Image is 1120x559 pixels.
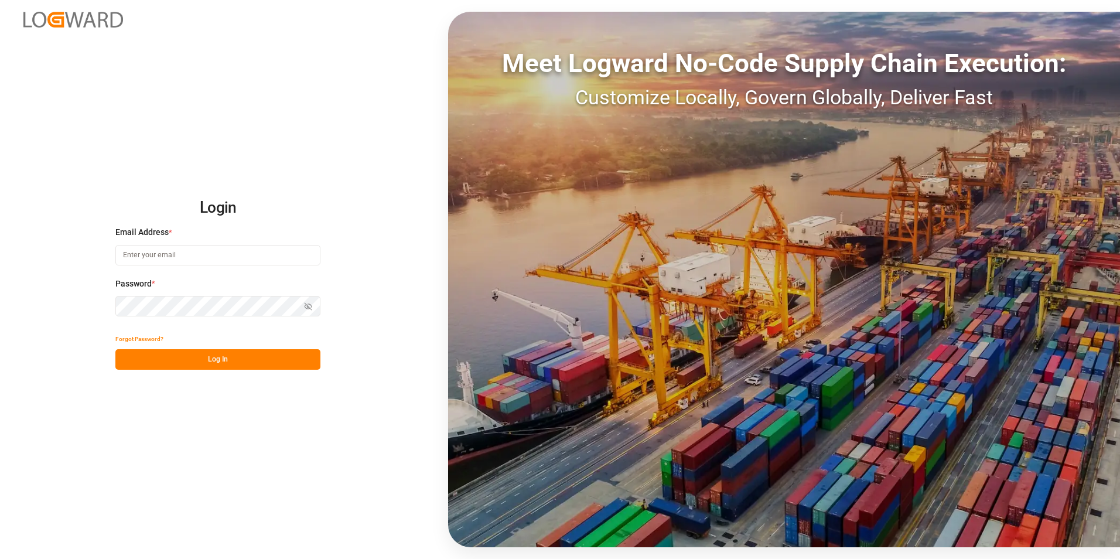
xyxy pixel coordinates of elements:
[115,329,163,349] button: Forgot Password?
[115,278,152,290] span: Password
[115,226,169,238] span: Email Address
[115,189,320,227] h2: Login
[115,245,320,265] input: Enter your email
[448,44,1120,83] div: Meet Logward No-Code Supply Chain Execution:
[23,12,123,28] img: Logward_new_orange.png
[448,83,1120,113] div: Customize Locally, Govern Globally, Deliver Fast
[115,349,320,370] button: Log In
